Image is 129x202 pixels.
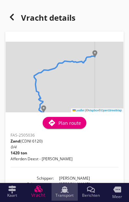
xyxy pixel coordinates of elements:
[52,183,78,201] a: Transport
[31,193,45,197] span: Vracht
[112,195,122,199] span: Meer
[85,109,86,112] span: |
[11,150,73,156] p: 1420 ton
[43,117,86,129] button: Plan route
[11,138,20,144] span: Zand
[11,156,73,162] p: Afferden Deest - [PERSON_NAME]
[88,109,99,112] a: Mapbox
[71,108,123,113] div: © ©
[101,109,122,112] a: OpenStreetMap
[92,50,98,57] img: Marker
[11,181,54,187] dt: Scheepsnaam
[11,132,35,138] span: FAS-2505036
[54,175,118,181] dd: [PERSON_NAME]
[113,186,121,193] i: more
[78,183,104,201] a: Berichten
[11,144,16,150] span: 0/4
[11,138,73,144] p: (CDNI 6120)
[55,193,74,197] span: Transport
[48,119,56,127] i: directions
[82,193,100,197] span: Berichten
[7,193,17,197] span: Kaart
[48,119,81,127] div: Plan route
[54,181,118,187] dd: [PERSON_NAME]
[11,175,54,181] dt: Schipper
[5,11,75,26] h1: Vracht details
[73,109,84,112] a: Leaflet
[40,105,47,112] img: Marker
[25,183,52,201] a: Vracht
